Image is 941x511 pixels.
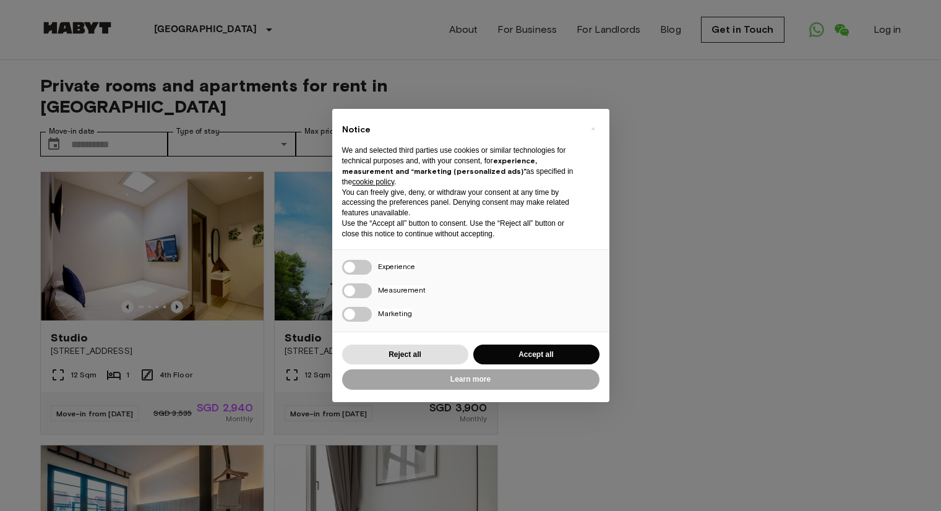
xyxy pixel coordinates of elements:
span: Experience [378,262,415,271]
p: You can freely give, deny, or withdraw your consent at any time by accessing the preferences pane... [342,187,580,218]
span: × [591,121,595,136]
button: Learn more [342,369,599,390]
p: We and selected third parties use cookies or similar technologies for technical purposes and, wit... [342,145,580,187]
strong: experience, measurement and “marketing (personalized ads)” [342,156,537,176]
h2: Notice [342,124,580,136]
p: Use the “Accept all” button to consent. Use the “Reject all” button or close this notice to conti... [342,218,580,239]
span: Marketing [378,309,412,318]
button: Accept all [473,345,599,365]
span: Measurement [378,285,426,294]
button: Close this notice [583,119,603,139]
a: cookie policy [352,178,394,186]
button: Reject all [342,345,468,365]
